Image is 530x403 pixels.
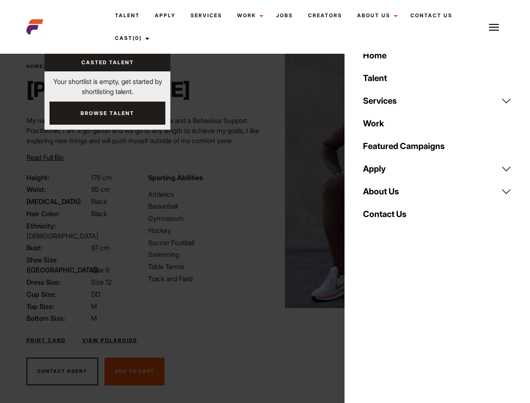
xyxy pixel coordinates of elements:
span: 178 cm [91,173,112,182]
img: cropped-aefm-brand-fav-22-square.png [26,18,43,35]
span: Add To Cast [115,368,154,374]
span: 97 cm [91,243,110,252]
span: Waist: [26,184,89,194]
a: Work [358,112,517,135]
span: M [91,314,97,322]
a: Contact Us [403,4,460,27]
a: Services [183,4,230,27]
span: Read Full Bio [26,153,64,162]
span: Cup Size: [26,289,89,299]
a: Services [358,89,517,112]
li: Table Tennis [148,262,260,272]
li: Gymnasium [148,213,260,223]
span: Bottom Size: [26,313,89,323]
span: [MEDICAL_DATA]: [26,196,89,207]
li: Soccer Football [148,238,260,248]
strong: Sporting Abilities [148,173,203,182]
button: Add To Cast [104,358,164,385]
a: About Us [350,4,403,27]
a: Work [230,4,269,27]
a: Apply [358,157,517,180]
p: Your shortlist is empty, get started by shortlisting talent. [44,71,170,97]
span: Black [91,209,107,218]
span: Hair Color: [26,209,89,219]
a: Talent [358,67,517,89]
span: Top Size: [26,301,89,311]
span: M [91,302,97,311]
li: Basketball [148,201,260,211]
li: Hockey [148,225,260,236]
a: Talent [107,4,147,27]
a: Print Card [26,337,65,344]
button: Read Full Bio [26,152,64,162]
span: Black [91,197,107,206]
span: Ethnicity: [26,221,89,231]
span: 95 cm [91,185,110,194]
a: Apply [147,4,183,27]
span: [DEMOGRAPHIC_DATA] [26,232,98,240]
span: Shoe Size ([GEOGRAPHIC_DATA]): [26,255,89,275]
span: Dress Size: [26,277,89,287]
h1: [PERSON_NAME] [26,77,190,102]
a: Browse Talent [50,102,165,125]
li: Track and Field [148,274,260,284]
a: View Polaroids [82,337,137,344]
span: DD [91,290,100,298]
span: Bust: [26,243,89,253]
a: Home [358,44,517,67]
span: / / [26,63,120,70]
a: Casted Talent [44,54,170,71]
a: Jobs [269,4,300,27]
a: Creators [300,4,350,27]
span: Height: [26,173,89,183]
img: Burger icon [489,22,499,32]
li: Swimming [148,249,260,259]
a: About Us [358,180,517,203]
a: Cast(0) [107,27,154,50]
a: Contact Us [358,203,517,225]
span: Size 9 [91,266,109,274]
a: Home [26,63,44,69]
li: Athletics [148,189,260,199]
span: My name is [PERSON_NAME] a Registered Nurse and a Behaviour Support Practitioner, I am a go-gette... [26,116,259,145]
button: Contact Agent [26,358,98,385]
span: (0) [133,35,142,41]
span: Size 12 [91,278,112,286]
a: Featured Campaigns [358,135,517,157]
